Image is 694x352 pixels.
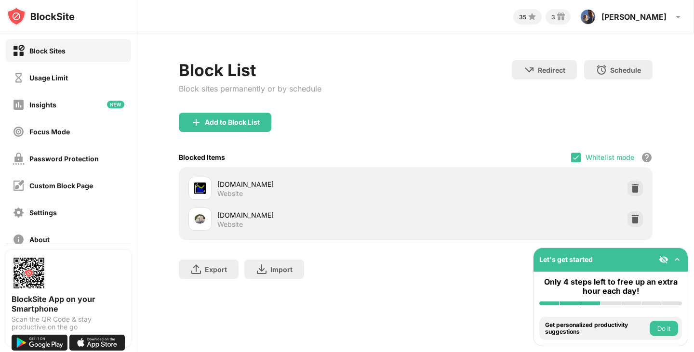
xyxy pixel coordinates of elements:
img: points-small.svg [526,11,538,23]
div: Only 4 steps left to free up an extra hour each day! [539,277,682,296]
div: Schedule [610,66,641,74]
img: logo-blocksite.svg [7,7,75,26]
div: Let's get started [539,255,593,263]
img: focus-off.svg [13,126,25,138]
img: favicons [194,183,206,194]
img: ACg8ocJAOWJDtbB6IJIK0GYm7ED0Rv0zjG_SqM6IDNBTLTPXJZNewE4J=s96-c [580,9,596,25]
img: options-page-qr-code.png [12,256,46,290]
div: Settings [29,209,57,217]
div: Website [217,220,243,229]
div: [PERSON_NAME] [601,12,667,22]
img: download-on-the-app-store.svg [69,335,125,351]
div: Block List [179,60,321,80]
div: Block Sites [29,47,66,55]
div: Scan the QR Code & stay productive on the go [12,315,125,331]
div: Add to Block List [205,118,260,126]
img: favicons [194,213,206,225]
div: Blocked Items [179,153,225,161]
div: 35 [519,13,526,21]
div: Get personalized productivity suggestions [545,322,647,336]
img: customize-block-page-off.svg [13,180,25,192]
div: Whitelist mode [586,153,634,161]
img: time-usage-off.svg [13,72,25,84]
button: Do it [650,321,678,336]
div: BlockSite App on your Smartphone [12,294,125,313]
img: eye-not-visible.svg [659,255,668,264]
div: Block sites permanently or by schedule [179,84,321,93]
div: Import [270,265,293,274]
img: check.svg [572,154,580,161]
img: new-icon.svg [107,101,124,108]
img: about-off.svg [13,234,25,246]
div: Export [205,265,227,274]
div: About [29,235,50,244]
div: [DOMAIN_NAME] [217,210,415,220]
img: omni-setup-toggle.svg [672,255,682,264]
div: Website [217,189,243,198]
div: Insights [29,101,56,109]
img: password-protection-off.svg [13,153,25,165]
div: Password Protection [29,155,99,163]
div: 3 [551,13,555,21]
img: reward-small.svg [555,11,567,23]
div: Focus Mode [29,128,70,136]
img: block-on.svg [13,45,25,57]
img: settings-off.svg [13,207,25,219]
img: insights-off.svg [13,99,25,111]
div: Usage Limit [29,74,68,82]
div: Redirect [538,66,565,74]
div: [DOMAIN_NAME] [217,179,415,189]
div: Custom Block Page [29,182,93,190]
img: get-it-on-google-play.svg [12,335,67,351]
